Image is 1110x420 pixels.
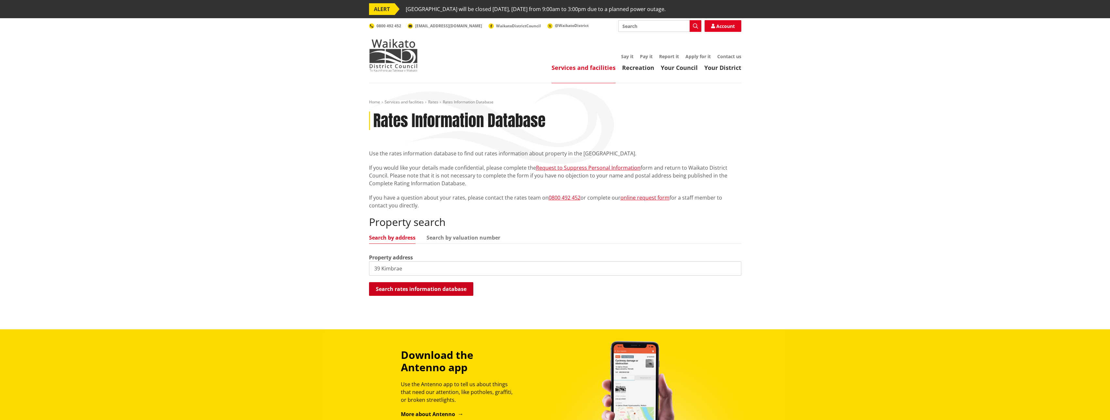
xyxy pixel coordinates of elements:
a: [EMAIL_ADDRESS][DOMAIN_NAME] [408,23,482,29]
a: 0800 492 452 [549,194,581,201]
a: 0800 492 452 [369,23,401,29]
a: Your District [704,64,741,72]
span: 0800 492 452 [376,23,401,29]
input: e.g. Duke Street NGARUAWAHIA [369,261,741,276]
a: Search by address [369,235,415,240]
a: Search by valuation number [427,235,500,240]
p: Use the rates information database to find out rates information about property in the [GEOGRAPHI... [369,150,741,157]
a: Home [369,99,380,105]
span: ALERT [369,3,395,15]
a: Recreation [622,64,654,72]
a: More about Antenno [401,411,464,418]
img: Waikato District Council - Te Kaunihera aa Takiwaa o Waikato [369,39,418,72]
a: WaikatoDistrictCouncil [489,23,541,29]
a: Report it [659,53,679,59]
h2: Property search [369,216,741,228]
span: WaikatoDistrictCouncil [496,23,541,29]
span: [GEOGRAPHIC_DATA] will be closed [DATE], [DATE] from 9:00am to 3:00pm due to a planned power outage. [406,3,666,15]
iframe: Messenger Launcher [1080,393,1104,416]
p: If you would like your details made confidential, please complete the form and return to Waikato ... [369,164,741,187]
a: Your Council [661,64,698,72]
a: Services and facilities [385,99,424,105]
h1: Rates Information Database [373,112,545,130]
a: Say it [621,53,633,59]
a: Pay it [640,53,653,59]
a: Rates [428,99,438,105]
nav: breadcrumb [369,99,741,105]
span: @WaikatoDistrict [555,23,589,28]
a: Apply for it [685,53,711,59]
a: Request to Suppress Personal Information [536,164,641,171]
a: @WaikatoDistrict [547,23,589,28]
a: Services and facilities [552,64,616,72]
span: [EMAIL_ADDRESS][DOMAIN_NAME] [415,23,482,29]
span: Rates Information Database [443,99,493,105]
a: Account [705,20,741,32]
a: Contact us [717,53,741,59]
a: online request form [620,194,670,201]
label: Property address [369,254,413,261]
p: If you have a question about your rates, please contact the rates team on or complete our for a s... [369,194,741,209]
p: Use the Antenno app to tell us about things that need our attention, like potholes, graffiti, or ... [401,380,518,404]
button: Search rates information database [369,282,473,296]
input: Search input [618,20,701,32]
h3: Download the Antenno app [401,349,518,374]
